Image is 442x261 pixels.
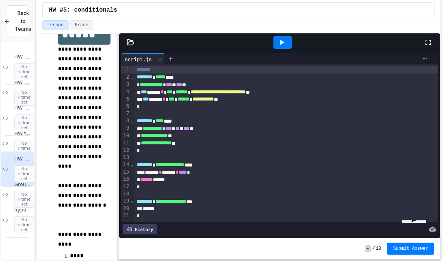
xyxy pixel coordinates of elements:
span: Group project [14,181,33,188]
div: 1 [121,66,130,73]
div: 17 [121,183,130,190]
iframe: chat widget [399,220,436,255]
div: 20 [121,205,130,212]
div: History [123,224,157,234]
span: No time set [14,140,36,157]
span: HW #1: How are you feeling? [14,54,33,60]
div: 19 [121,197,130,205]
span: Fold line [130,74,134,80]
span: No time set [14,63,36,81]
span: Back to Teams [15,9,31,33]
span: Fold line [130,198,134,204]
span: 10 [376,246,381,252]
div: 14 [121,161,130,168]
div: 7 [121,110,130,117]
span: Fold line [130,161,134,167]
div: 12 [121,147,130,154]
button: Back to Teams [7,5,28,37]
div: 21 [121,212,130,219]
div: script.js [121,55,155,63]
div: 16 [121,175,130,183]
span: hypo [14,207,33,213]
div: 5 [121,96,130,103]
span: HW #5: conditionals [49,6,117,15]
span: - [365,245,371,252]
div: 18 [121,190,130,197]
span: HW #5: conditionals [14,156,33,162]
span: HW#4 modules and quadratic equation [14,130,33,137]
button: Grade [70,20,93,30]
button: Submit Answer [387,243,434,255]
span: No time set [14,89,36,106]
div: 4 [121,88,130,96]
span: No time set [14,216,36,234]
span: No time set [14,114,36,132]
div: 8 [121,117,130,124]
div: 2 [121,73,130,81]
div: 9 [121,124,130,132]
span: / [372,246,375,252]
div: 13 [121,154,130,161]
div: script.js [121,53,165,64]
span: HW #2: functions [14,79,33,86]
button: Lesson [42,20,68,30]
div: 6 [121,103,130,110]
div: 15 [121,168,130,176]
span: No time set [14,191,36,208]
span: HW #3: functions with return [14,105,33,111]
div: 3 [121,81,130,88]
div: 10 [121,132,130,139]
span: Fold line [130,118,134,124]
div: 11 [121,139,130,147]
span: No time set [14,165,36,183]
span: Submit Answer [393,246,428,252]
